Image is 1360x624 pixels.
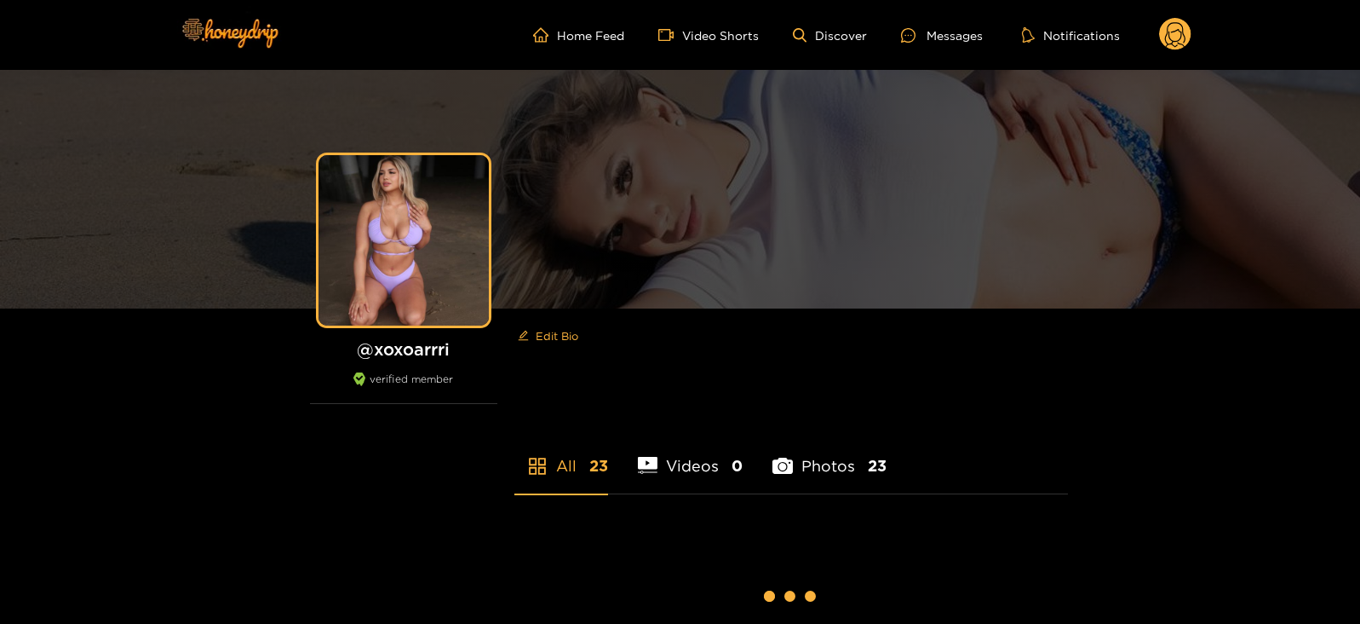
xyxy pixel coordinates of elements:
[589,455,608,477] span: 23
[868,455,887,477] span: 23
[533,27,624,43] a: Home Feed
[658,27,759,43] a: Video Shorts
[1017,26,1125,43] button: Notifications
[527,456,548,477] span: appstore
[793,28,867,43] a: Discover
[518,330,529,343] span: edit
[514,322,582,350] button: editEdit Bio
[514,417,608,494] li: All
[310,338,497,360] h1: @ xoxoarrri
[536,327,578,344] span: Edit Bio
[772,417,887,494] li: Photos
[901,26,983,45] div: Messages
[732,455,743,477] span: 0
[533,27,557,43] span: home
[310,373,497,404] div: verified member
[658,27,682,43] span: video-camera
[638,417,743,494] li: Videos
